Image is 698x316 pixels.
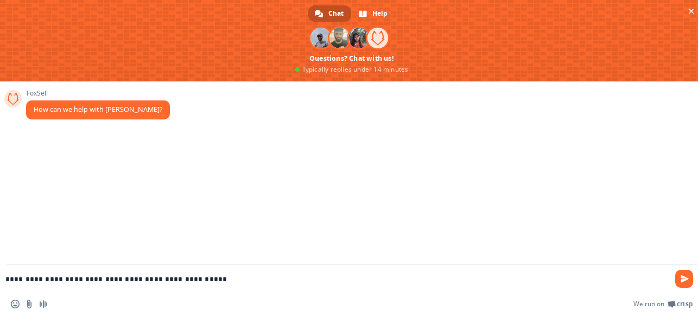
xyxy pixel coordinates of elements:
[677,300,693,308] span: Crisp
[39,300,48,308] span: Audio message
[352,5,395,22] div: Help
[5,274,663,284] textarea: Compose your message...
[633,300,664,308] span: We run on
[328,5,344,22] span: Chat
[25,300,34,308] span: Send a file
[11,300,20,308] span: Insert an emoji
[26,90,170,97] span: FoxSell
[675,270,693,288] span: Send
[686,5,697,17] span: Close chat
[308,5,351,22] div: Chat
[34,105,162,114] span: How can we help with [PERSON_NAME]?
[372,5,388,22] span: Help
[633,300,693,308] a: We run onCrisp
